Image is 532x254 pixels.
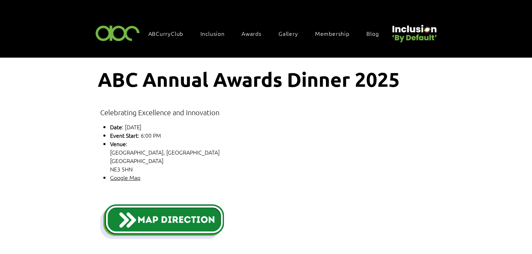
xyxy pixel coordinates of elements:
[312,26,360,41] a: Membership
[366,30,379,37] span: Blog
[110,123,122,131] span: Date
[197,26,235,41] div: Inclusion
[98,67,400,91] span: ABC Annual Awards Dinner 2025
[278,30,298,37] span: Gallery
[100,202,224,241] img: Blue Modern Game Button Twitch Panel.png
[145,26,194,41] a: ABCurryClub
[100,108,219,117] span: Celebrating Excellence and Innovation
[94,22,142,43] img: ABC-Logo-Blank-Background-01-01-2.png
[145,26,390,41] nav: Site
[110,123,348,131] p: : [DATE]
[110,140,126,148] span: Venue
[110,131,138,139] span: Event Start
[110,131,348,139] p: : 6:00 PM
[242,30,262,37] span: Awards
[110,174,140,181] a: Google Map
[110,139,348,173] p: : [GEOGRAPHIC_DATA], [GEOGRAPHIC_DATA] [GEOGRAPHIC_DATA] NE3 5HN
[200,30,225,37] span: Inclusion
[315,30,350,37] span: Membership
[238,26,272,41] div: Awards
[275,26,309,41] a: Gallery
[390,19,438,43] img: Untitled design (22).png
[363,26,389,41] a: Blog
[148,30,184,37] span: ABCurryClub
